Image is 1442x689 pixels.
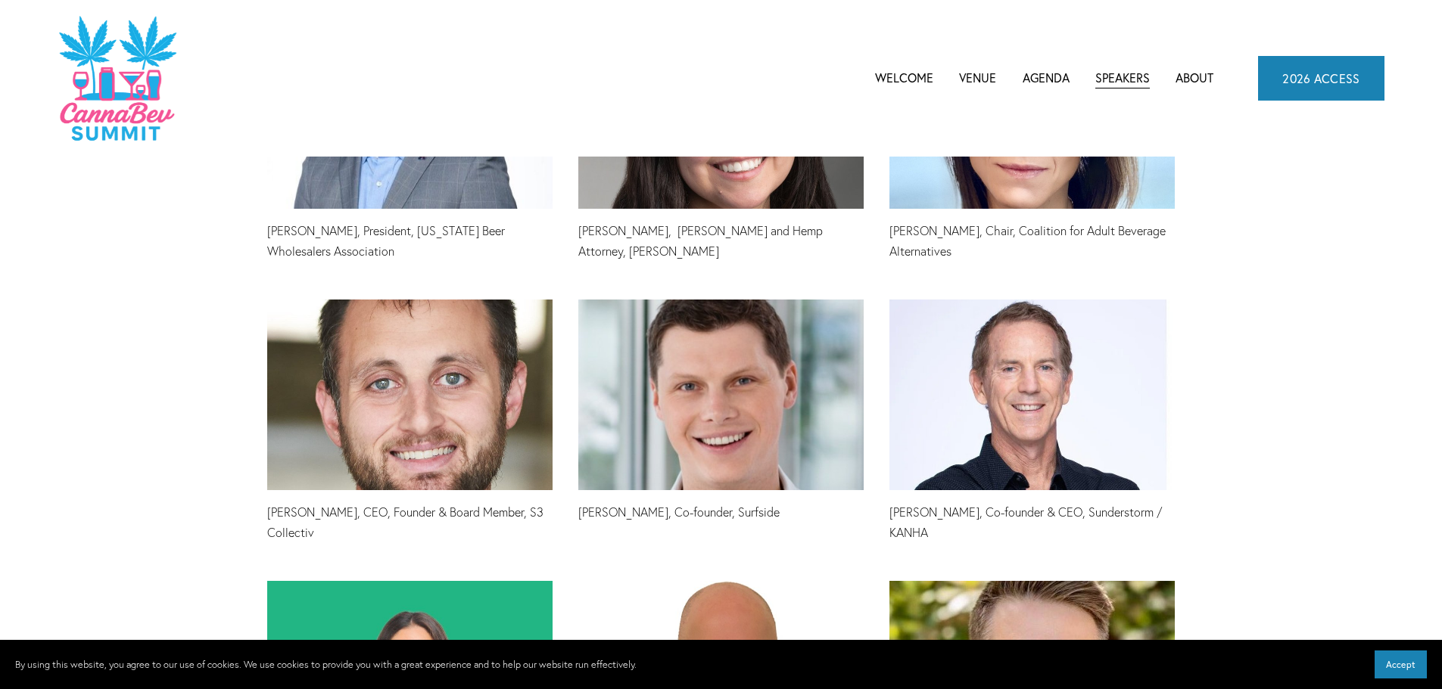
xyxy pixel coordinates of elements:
[15,656,637,673] p: By using this website, you agree to our use of cookies. We use cookies to provide you with a grea...
[1176,67,1213,89] a: About
[58,14,176,142] img: CannaDataCon
[1023,68,1070,88] span: Agenda
[1386,659,1416,670] span: Accept
[959,67,996,89] a: Venue
[1375,650,1427,678] button: Accept
[578,502,864,523] p: [PERSON_NAME], Co-founder, Surfside
[875,67,933,89] a: Welcome
[578,221,864,262] p: [PERSON_NAME], [PERSON_NAME] and Hemp Attorney, [PERSON_NAME]
[1095,67,1150,89] a: Speakers
[1258,56,1384,100] a: 2026 ACCESS
[889,502,1175,543] p: [PERSON_NAME], Co-founder & CEO, Sunderstorm / KANHA
[267,502,553,543] p: [PERSON_NAME], CEO, Founder & Board Member, S3 Collectiv
[889,221,1175,262] p: [PERSON_NAME], Chair, Coalition for Adult Beverage Alternatives
[1023,67,1070,89] a: folder dropdown
[267,221,553,262] p: [PERSON_NAME], President, [US_STATE] Beer Wholesalers Association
